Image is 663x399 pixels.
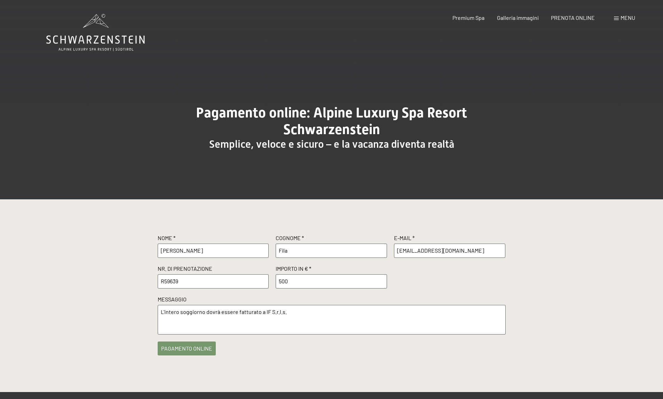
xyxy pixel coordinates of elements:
label: Nome * [158,234,269,244]
label: Messaggio [158,296,506,305]
label: Nr. di prenotazione [158,265,269,274]
a: PRENOTA ONLINE [551,14,595,21]
span: Semplice, veloce e sicuro – e la vacanza diventa realtà [209,138,454,150]
label: E-Mail * [394,234,505,244]
span: Menu [621,14,635,21]
label: Importo in € * [276,265,387,274]
label: Cognome * [276,234,387,244]
span: Pagamento online: Alpine Luxury Spa Resort Schwarzenstein [196,105,467,138]
a: Galleria immagini [497,14,539,21]
a: Premium Spa [452,14,484,21]
button: pagamento online [158,342,216,355]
